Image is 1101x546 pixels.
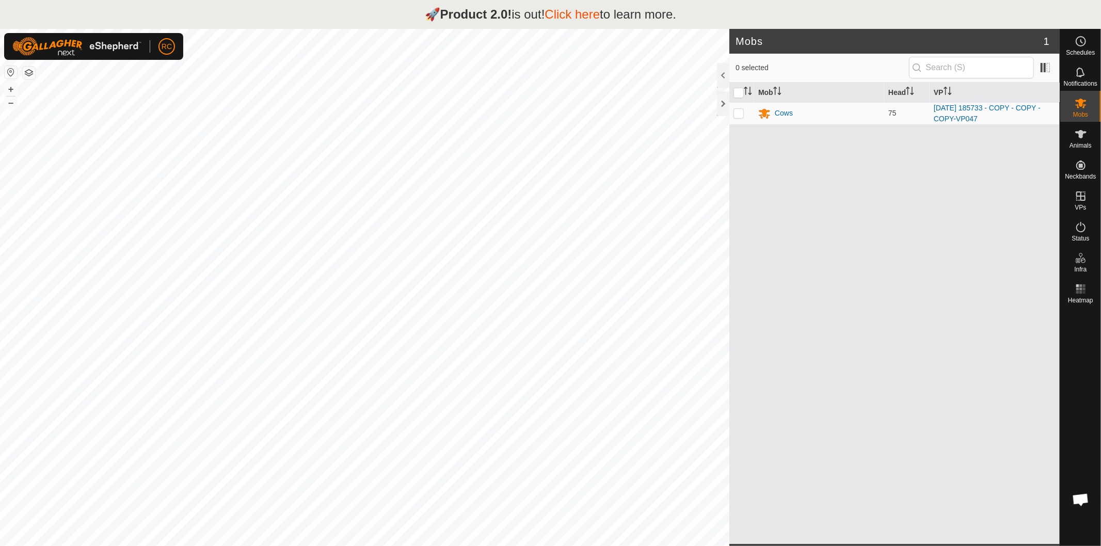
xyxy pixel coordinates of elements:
[934,104,1041,123] a: [DATE] 185733 - COPY - COPY - COPY-VP047
[1070,142,1092,149] span: Animals
[1073,111,1088,118] span: Mobs
[5,83,17,95] button: +
[906,88,914,97] p-sorticon: Activate to sort
[736,62,909,73] span: 0 selected
[944,88,952,97] p-sorticon: Activate to sort
[1074,266,1087,272] span: Infra
[1075,204,1086,211] span: VPs
[1065,173,1096,180] span: Neckbands
[425,5,677,24] p: 🚀 is out! to learn more.
[736,35,1044,47] h2: Mobs
[775,108,793,119] div: Cows
[162,41,172,52] span: RC
[5,97,17,109] button: –
[1064,81,1097,87] span: Notifications
[909,57,1034,78] input: Search (S)
[12,37,141,56] img: Gallagher Logo
[1072,235,1089,242] span: Status
[1066,50,1095,56] span: Schedules
[744,88,752,97] p-sorticon: Activate to sort
[773,88,781,97] p-sorticon: Activate to sort
[888,109,897,117] span: 75
[5,66,17,78] button: Reset Map
[930,83,1060,103] th: VP
[23,67,35,79] button: Map Layers
[754,83,884,103] th: Mob
[884,83,930,103] th: Head
[1068,297,1093,303] span: Heatmap
[440,7,512,21] strong: Product 2.0!
[1065,484,1096,515] div: Open chat
[545,7,600,21] a: Click here
[1044,34,1049,49] span: 1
